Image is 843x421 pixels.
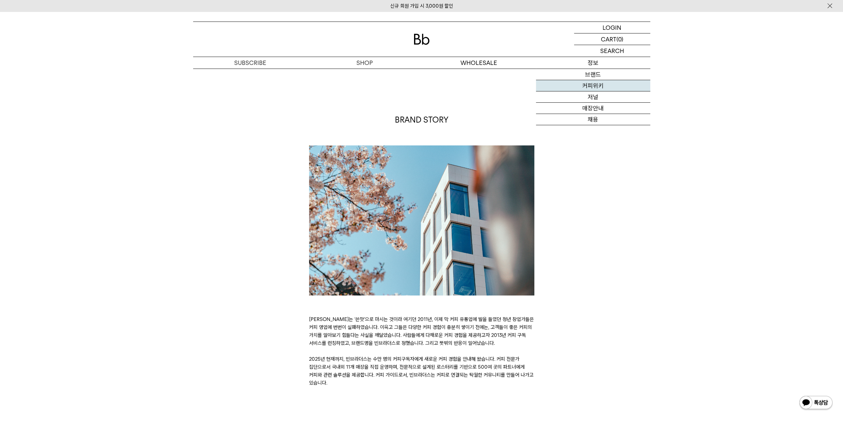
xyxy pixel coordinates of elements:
a: 브랜드 [536,69,650,80]
p: WHOLESALE [422,57,536,69]
img: 로고 [414,34,430,45]
a: 매장안내 [536,103,650,114]
p: BRAND STORY [309,114,534,126]
p: [PERSON_NAME]는 ‘쓴맛’으로 마시는 것이라 여기던 2011년, 이제 막 커피 유통업에 발을 들였던 청년 창업가들은 커피 영업에 번번이 실패하였습니다. 이윽고 그들은... [309,315,534,387]
a: SHOP [307,57,422,69]
a: 채용 [536,114,650,125]
a: SUBSCRIBE [193,57,307,69]
a: 커피위키 [536,80,650,91]
a: LOGIN [574,22,650,33]
a: 신규 회원 가입 시 3,000원 할인 [390,3,453,9]
a: 저널 [536,91,650,103]
p: LOGIN [603,22,621,33]
p: (0) [616,33,623,45]
p: CART [601,33,616,45]
p: SEARCH [600,45,624,57]
a: CART (0) [574,33,650,45]
p: 정보 [536,57,650,69]
img: 카카오톡 채널 1:1 채팅 버튼 [799,395,833,411]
